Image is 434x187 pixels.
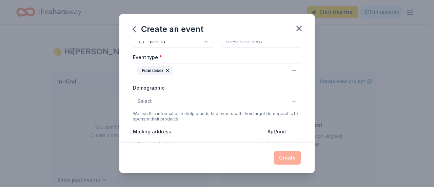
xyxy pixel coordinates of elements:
[133,54,162,61] label: Event type
[133,24,203,35] div: Create an event
[133,128,171,135] label: Mailing address
[133,138,262,151] input: Enter a US address
[133,85,164,91] label: Demographic
[133,63,301,78] button: Fundraiser
[268,128,286,135] label: Apt/unit
[133,94,301,108] button: Select
[137,97,152,105] span: Select
[137,66,173,75] div: Fundraiser
[133,111,301,122] div: We use this information to help brands find events with their target demographic to sponsor their...
[268,138,301,151] input: #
